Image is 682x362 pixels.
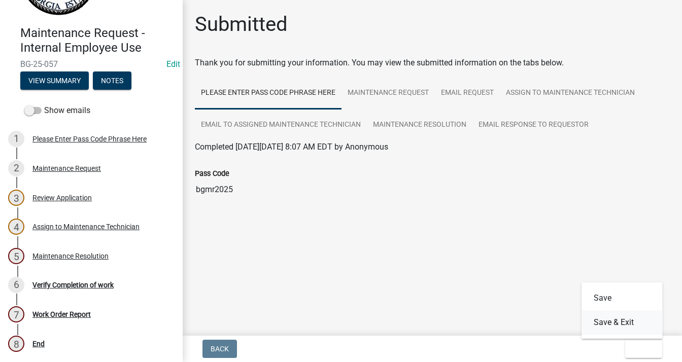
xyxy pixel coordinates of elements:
[195,142,388,152] span: Completed [DATE][DATE] 8:07 AM EDT by Anonymous
[8,190,24,206] div: 3
[195,12,288,37] h1: Submitted
[8,248,24,264] div: 5
[32,311,91,318] div: Work Order Report
[8,336,24,352] div: 8
[202,340,237,358] button: Back
[20,26,175,55] h4: Maintenance Request - Internal Employee Use
[195,57,670,69] div: Thank you for submitting your information. You may view the submitted information on the tabs below.
[195,109,367,141] a: Email to Assigned Maintenance Technician
[8,277,24,293] div: 6
[166,59,180,69] wm-modal-confirm: Edit Application Number
[32,223,140,230] div: Assign to Maintenance Technician
[582,282,663,339] div: Exit
[20,71,89,90] button: View Summary
[166,59,180,69] a: Edit
[195,170,229,177] label: Pass Code
[20,77,89,85] wm-modal-confirm: Summary
[582,286,663,310] button: Save
[32,252,109,260] div: Maintenance Resolution
[8,219,24,235] div: 4
[32,135,147,142] div: Please Enter Pass Code Phrase Here
[633,345,648,353] span: Exit
[342,77,435,110] a: Maintenance Request
[32,194,92,201] div: Review Application
[211,345,229,353] span: Back
[32,340,45,347] div: End
[435,77,500,110] a: Email Request
[20,59,162,69] span: BG-25-057
[195,77,342,110] a: Please Enter Pass Code Phrase Here
[582,310,663,335] button: Save & Exit
[32,165,101,172] div: Maintenance Request
[8,306,24,322] div: 7
[500,77,641,110] a: Assign to Maintenance Technician
[32,281,114,288] div: Verify Completion of work
[625,340,662,358] button: Exit
[93,71,131,90] button: Notes
[8,160,24,176] div: 2
[8,131,24,147] div: 1
[93,77,131,85] wm-modal-confirm: Notes
[472,109,595,141] a: Email Response to Requestor
[24,104,90,117] label: Show emails
[367,109,472,141] a: Maintenance Resolution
